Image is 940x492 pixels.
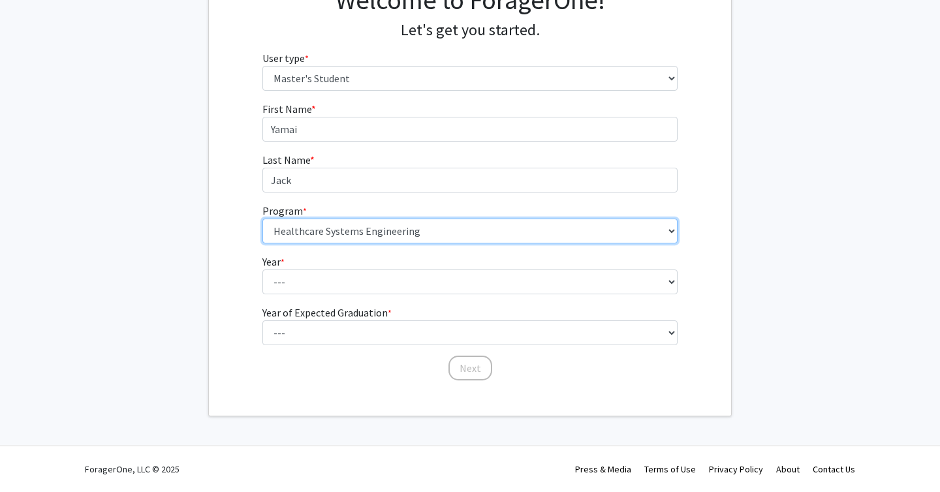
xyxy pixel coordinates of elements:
[262,254,285,269] label: Year
[448,356,492,380] button: Next
[10,433,55,482] iframe: Chat
[262,305,392,320] label: Year of Expected Graduation
[575,463,631,475] a: Press & Media
[709,463,763,475] a: Privacy Policy
[262,153,310,166] span: Last Name
[262,21,678,40] h4: Let's get you started.
[85,446,180,492] div: ForagerOne, LLC © 2025
[776,463,800,475] a: About
[813,463,855,475] a: Contact Us
[262,203,307,219] label: Program
[262,102,311,115] span: First Name
[644,463,696,475] a: Terms of Use
[262,50,309,66] label: User type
